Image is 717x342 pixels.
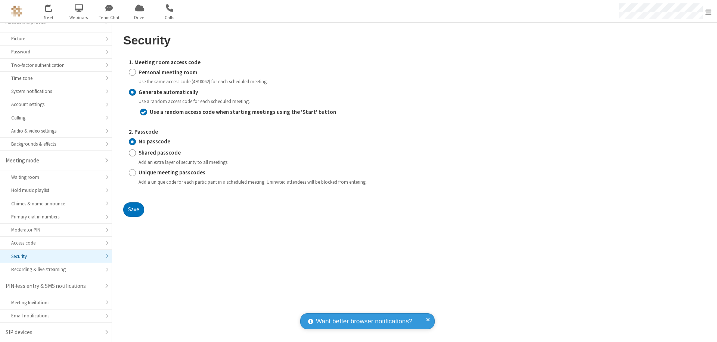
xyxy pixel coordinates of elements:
div: Security [11,253,100,260]
span: Meet [35,14,63,21]
strong: No passcode [139,138,170,145]
div: System notifications [11,88,100,95]
div: Account settings [11,101,100,108]
div: Access code [11,239,100,246]
div: Hold music playlist [11,187,100,194]
div: Moderator PIN [11,226,100,233]
div: PIN-less entry & SMS notifications [6,282,100,290]
div: Email notifications [11,312,100,319]
strong: Use a random access code when starting meetings using the 'Start' button [150,108,336,115]
button: Save [123,202,144,217]
div: SIP devices [6,328,100,337]
h2: Security [123,34,410,47]
strong: Shared passcode [139,149,181,156]
div: Backgrounds & effects [11,140,100,147]
div: Chimes & name announce [11,200,100,207]
div: Add an extra layer of security to all meetings. [139,159,404,166]
div: Use a random access code for each scheduled meeting. [139,98,404,105]
div: Recording & live streaming [11,266,100,273]
div: Picture [11,35,100,42]
label: 1. Meeting room access code [129,58,404,67]
span: Webinars [65,14,93,21]
span: Team Chat [95,14,123,21]
div: Time zone [11,75,100,82]
div: Meeting mode [6,156,100,165]
div: 1 [50,4,55,10]
img: QA Selenium DO NOT DELETE OR CHANGE [11,6,22,17]
div: Primary dial-in numbers [11,213,100,220]
strong: Personal meeting room [139,69,197,76]
div: Calling [11,114,100,121]
strong: Generate automatically [139,88,198,96]
label: 2. Passcode [129,128,404,136]
strong: Unique meeting passcodes [139,169,205,176]
span: Want better browser notifications? [316,317,412,326]
span: Calls [156,14,184,21]
span: Drive [125,14,153,21]
div: Meeting Invitations [11,299,100,306]
div: Add a unique code for each participant in a scheduled meeting. Uninvited attendees will be blocke... [139,178,404,186]
div: Audio & video settings [11,127,100,134]
div: Password [11,48,100,55]
div: Use the same access code (4910062) for each scheduled meeting. [139,78,404,85]
div: Two-factor authentication [11,62,100,69]
div: Waiting room [11,174,100,181]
